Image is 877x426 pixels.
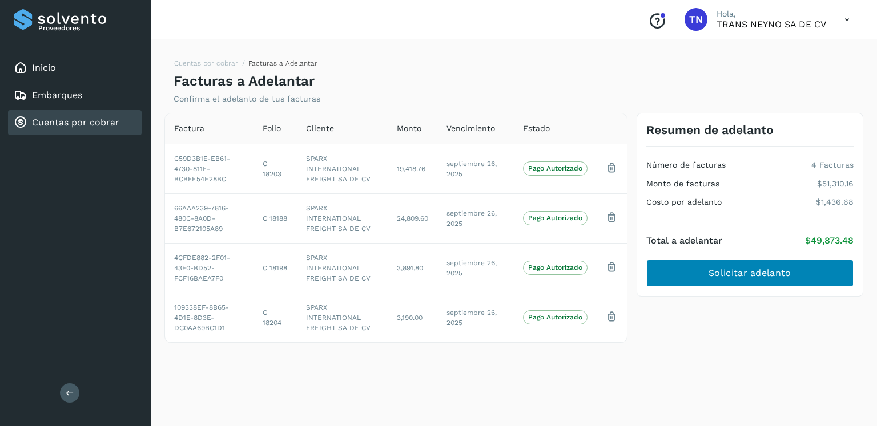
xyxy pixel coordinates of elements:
td: C59D3B1E-EB61-4730-811E-BCBFE54E28BC [165,144,254,193]
h4: Costo por adelanto [646,197,722,207]
span: septiembre 26, 2025 [446,259,497,277]
td: 4CFDE882-2F01-43F0-BD52-FCF16BAEA7F0 [165,243,254,293]
td: SPARX INTERNATIONAL FREIGHT SA DE CV [297,243,388,293]
span: 3,190.00 [397,314,423,322]
p: Pago Autorizado [528,313,582,321]
h4: Monto de facturas [646,179,719,189]
span: Estado [523,123,550,135]
span: Cliente [306,123,334,135]
td: C 18198 [254,243,297,293]
p: $49,873.48 [805,235,854,246]
span: 19,418.76 [397,165,425,173]
div: Embarques [8,83,142,108]
p: Hola, [717,9,826,19]
a: Cuentas por cobrar [32,117,119,128]
td: C 18203 [254,144,297,193]
h4: Facturas a Adelantar [174,73,315,90]
td: SPARX INTERNATIONAL FREIGHT SA DE CV [297,144,388,193]
p: $51,310.16 [817,179,854,189]
a: Inicio [32,62,56,73]
span: Factura [174,123,204,135]
span: Folio [263,123,281,135]
td: C 18204 [254,293,297,342]
td: SPARX INTERNATIONAL FREIGHT SA DE CV [297,193,388,243]
td: 66AAA239-7816-480C-8A0D-B7E672105A89 [165,193,254,243]
h4: Total a adelantar [646,235,722,246]
span: septiembre 26, 2025 [446,160,497,178]
span: Vencimiento [446,123,495,135]
p: $1,436.68 [816,197,854,207]
span: septiembre 26, 2025 [446,309,497,327]
span: 24,809.60 [397,214,428,222]
button: Solicitar adelanto [646,259,854,287]
span: Solicitar adelanto [709,267,791,279]
span: 3,891.80 [397,264,423,272]
span: septiembre 26, 2025 [446,209,497,228]
div: Cuentas por cobrar [8,110,142,135]
div: Inicio [8,55,142,80]
span: Facturas a Adelantar [248,59,317,67]
span: Monto [397,123,421,135]
p: TRANS NEYNO SA DE CV [717,19,826,30]
h3: Resumen de adelanto [646,123,774,137]
p: Pago Autorizado [528,263,582,271]
p: Pago Autorizado [528,164,582,172]
a: Cuentas por cobrar [174,59,238,67]
h4: Número de facturas [646,160,726,170]
p: Confirma el adelanto de tus facturas [174,94,320,104]
td: C 18188 [254,193,297,243]
nav: breadcrumb [174,58,317,73]
a: Embarques [32,90,82,100]
td: 109338EF-8B65-4D1E-8D3E-DC0AA69BC1D1 [165,293,254,342]
p: Pago Autorizado [528,214,582,222]
td: SPARX INTERNATIONAL FREIGHT SA DE CV [297,293,388,342]
p: 4 Facturas [811,160,854,170]
p: Proveedores [38,24,137,32]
